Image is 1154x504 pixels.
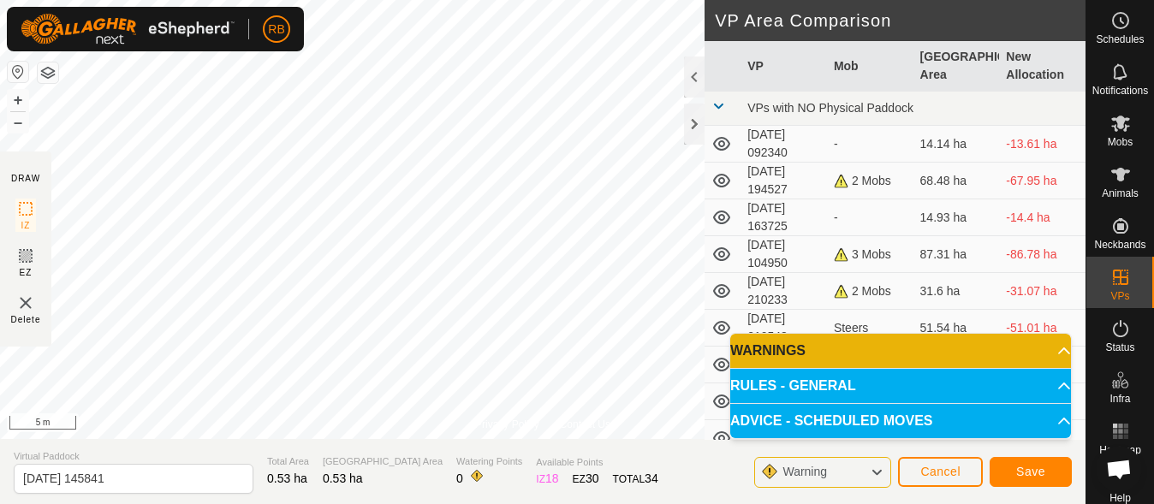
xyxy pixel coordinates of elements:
span: Watering Points [456,454,522,469]
span: VPs [1110,291,1129,301]
button: Map Layers [38,62,58,83]
td: [DATE] 210543 [741,310,827,347]
span: ADVICE - SCHEDULED MOVES [730,414,932,428]
td: 68.48 ha [913,163,1000,199]
th: VP [741,41,827,92]
span: Mobs [1108,137,1133,147]
td: [DATE] 104950 [741,236,827,273]
span: VPs with NO Physical Paddock [747,101,913,115]
div: - [834,209,907,227]
span: Total Area [267,454,309,469]
span: Notifications [1092,86,1148,96]
span: Available Points [536,455,657,470]
button: – [8,112,28,133]
td: -67.95 ha [999,163,1086,199]
span: IZ [21,219,31,232]
th: [GEOGRAPHIC_DATA] Area [913,41,1000,92]
td: [DATE] 210233 [741,273,827,310]
td: -14.4 ha [999,199,1086,236]
p-accordion-header: ADVICE - SCHEDULED MOVES [730,404,1071,438]
img: Gallagher Logo [21,14,235,44]
h2: VP Area Comparison [715,10,1086,31]
span: Schedules [1096,34,1144,44]
span: Cancel [920,465,961,478]
span: Delete [11,313,41,326]
div: IZ [536,470,558,488]
span: 18 [545,471,559,485]
td: [DATE] 163725 [741,199,827,236]
div: DRAW [11,172,40,185]
a: Contact Us [560,417,610,432]
span: Save [1016,465,1045,478]
td: 87.31 ha [913,236,1000,273]
span: EZ [20,266,33,279]
span: RULES - GENERAL [730,379,856,393]
div: EZ [573,470,599,488]
span: 0.53 ha [323,471,363,485]
div: 2 Mobs [834,282,907,300]
p-accordion-header: RULES - GENERAL [730,369,1071,403]
th: Mob [827,41,913,92]
span: Neckbands [1094,240,1145,250]
span: [GEOGRAPHIC_DATA] Area [323,454,443,469]
span: Heatmap [1099,445,1141,455]
td: -31.07 ha [999,273,1086,310]
div: TOTAL [613,470,658,488]
span: 30 [586,471,599,485]
td: [DATE] 194527 [741,163,827,199]
span: 34 [645,471,658,485]
td: -13.61 ha [999,126,1086,163]
div: Steers [834,319,907,337]
td: -86.78 ha [999,236,1086,273]
span: 0.53 ha [267,471,307,485]
div: 2 Mobs [834,172,907,190]
button: Save [990,457,1072,487]
span: WARNINGS [730,344,806,358]
td: 31.6 ha [913,273,1000,310]
span: Help [1109,493,1131,503]
span: Status [1105,342,1134,353]
th: New Allocation [999,41,1086,92]
button: Cancel [898,457,983,487]
td: 51.54 ha [913,310,1000,347]
td: [DATE] 092340 [741,126,827,163]
p-accordion-header: WARNINGS [730,334,1071,368]
img: VP [15,293,36,313]
button: Reset Map [8,62,28,82]
span: Infra [1109,394,1130,404]
a: Open chat [1096,446,1142,492]
td: 14.14 ha [913,126,1000,163]
button: + [8,90,28,110]
td: -51.01 ha [999,310,1086,347]
span: 0 [456,471,463,485]
div: - [834,135,907,153]
div: 3 Mobs [834,246,907,264]
span: RB [268,21,284,39]
a: Privacy Policy [475,417,539,432]
span: Virtual Paddock [14,449,253,464]
span: Warning [782,465,827,478]
span: Animals [1102,188,1139,199]
td: 14.93 ha [913,199,1000,236]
